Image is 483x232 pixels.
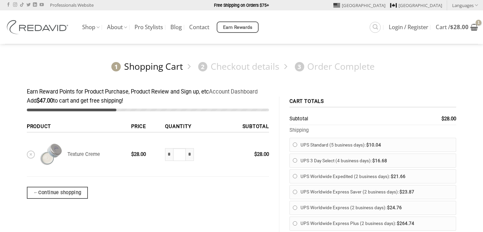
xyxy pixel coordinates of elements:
input: Product quantity [173,148,185,161]
th: Subtotal [289,113,382,125]
a: About [107,21,127,34]
span: Login / Register [389,24,428,30]
th: Subtotal [220,121,269,133]
span: $ [372,158,375,163]
input: Reduce quantity of Texture Creme [165,148,173,161]
a: 1Shopping Cart [108,61,183,72]
bdi: 264.74 [397,221,414,226]
a: Blog [170,21,182,33]
a: Contact [189,21,209,33]
strong: Free Shipping on Orders $75+ [214,3,269,8]
a: View cart [436,20,478,35]
label: UPS Worldwide Expedited (2 business days): [301,171,453,182]
bdi: 21.66 [391,174,406,179]
span: Earn Rewards [223,24,253,31]
span: $ [399,189,402,194]
bdi: 24.76 [387,205,402,210]
div: Earn Reward Points for Product Purchase, Product Review and Sign up, etc [27,88,456,97]
span: $ [37,98,40,104]
a: Texture Creme [67,151,100,157]
span: $ [391,174,393,179]
span: $ [366,142,369,148]
th: Shipping [289,125,456,135]
a: Continue shopping [27,187,88,199]
label: UPS Worldwide Express Saver (2 business days): [301,187,453,197]
a: Login / Register [389,21,428,33]
a: [GEOGRAPHIC_DATA] [333,0,385,10]
th: Product [27,121,129,133]
label: UPS Standard (5 business days): [301,140,453,150]
span: $ [131,151,134,157]
a: Follow on YouTube [40,3,44,7]
span: $ [387,205,390,210]
nav: Checkout steps [27,56,456,77]
a: Search [370,22,381,33]
a: Follow on Facebook [6,3,10,7]
a: Follow on LinkedIn [33,3,37,7]
a: Follow on TikTok [20,3,24,7]
th: Quantity [163,121,220,133]
a: Follow on Instagram [13,3,17,7]
bdi: 28.00 [131,151,146,157]
span: 2 [198,62,208,71]
span: $ [441,116,444,122]
span: ← [33,189,38,196]
th: Cart totals [289,97,456,108]
img: REDAVID Salon Products | United States [5,20,72,34]
a: Earn Rewards [217,21,259,33]
label: UPS Worldwide Express Plus (2 business days): [301,219,453,229]
span: 1 [111,62,121,71]
label: UPS Worldwide Express (2 business days): [301,203,453,213]
th: Price [129,121,163,133]
a: Pro Stylists [135,21,163,33]
bdi: 28.00 [450,23,469,31]
bdi: 10.04 [366,142,381,148]
bdi: 16.68 [372,158,387,163]
span: Cart / [436,24,469,30]
bdi: 28.00 [441,116,456,122]
span: $ [397,221,399,226]
bdi: 23.87 [399,189,414,194]
a: Account Dashboard [209,89,258,95]
a: [GEOGRAPHIC_DATA] [390,0,442,10]
bdi: 28.00 [254,151,269,157]
a: Follow on Twitter [26,3,31,7]
span: $ [450,23,453,31]
a: Languages [452,0,478,10]
a: Remove Texture Creme from cart [27,151,35,159]
label: UPS 3 Day Select (4 business days): [301,156,453,166]
bdi: 47.00 [37,98,53,104]
input: Increase quantity of Texture Creme [186,148,194,161]
img: REDAVID Texture Creme [37,138,62,171]
div: Add to cart and get free shipping! [27,97,269,106]
span: $ [254,151,257,157]
a: 2Checkout details [195,61,279,72]
a: Shop [82,21,100,34]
